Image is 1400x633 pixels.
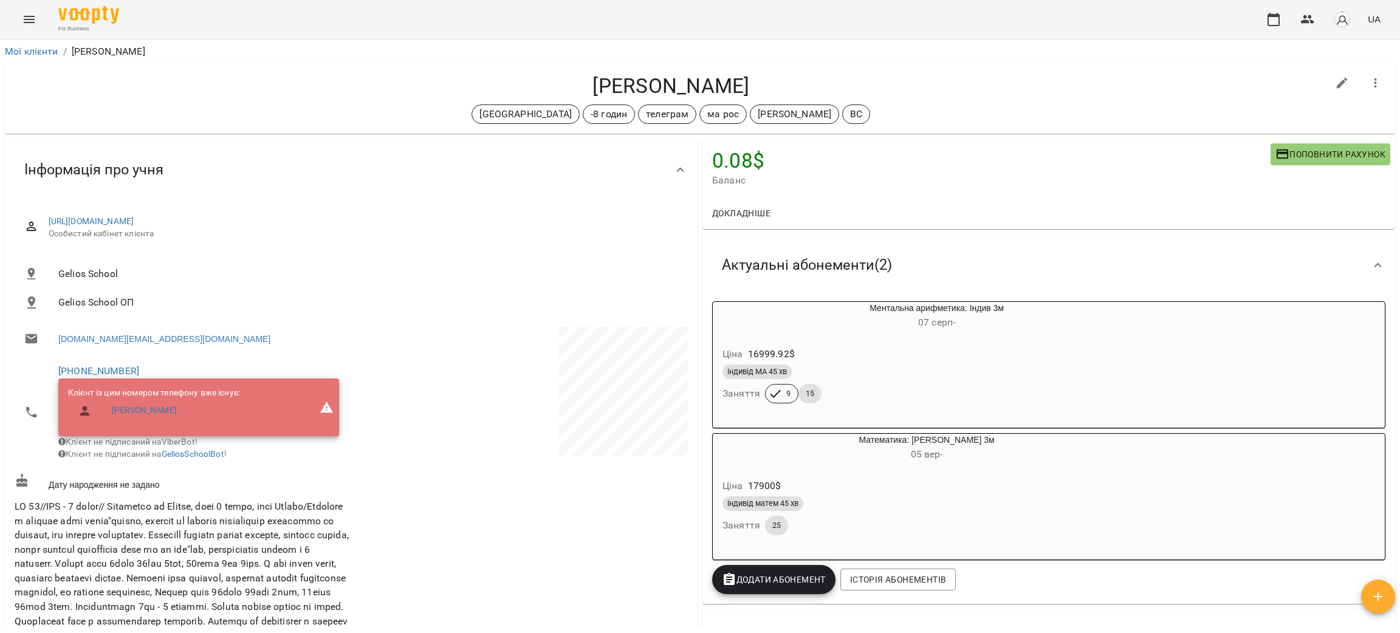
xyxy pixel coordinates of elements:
span: Клієнт не підписаний на ! [58,449,227,459]
span: Інформація про учня [24,160,163,179]
div: ма рос [699,104,747,124]
span: Історія абонементів [850,572,946,587]
h4: 0.08 $ [712,148,1271,173]
div: Інформація про учня [5,139,698,201]
span: 9 [779,388,798,399]
nav: breadcrumb [5,44,1395,59]
button: Поповнити рахунок [1271,143,1390,165]
div: Ментальна арифметика: Індив 3м [713,302,771,331]
h6: Заняття [722,517,760,534]
div: ВС [842,104,870,124]
button: Докладніше [707,202,775,224]
span: Gelios School ОП [58,295,678,310]
p: телеграм [646,107,688,121]
a: [URL][DOMAIN_NAME] [49,216,134,226]
div: телеграм [638,104,696,124]
p: [PERSON_NAME] [72,44,145,59]
span: Баланс [712,173,1271,188]
button: Історія абонементів [840,569,956,590]
p: 17900 $ [748,479,781,493]
span: Особистий кабінет клієнта [49,228,678,240]
span: 07 серп - [918,316,955,328]
li: / [63,44,67,59]
span: Gelios School [58,267,678,281]
span: 05 вер - [911,448,943,460]
span: 25 [765,520,788,531]
span: For Business [58,25,119,33]
button: Menu [15,5,44,34]
h6: Ціна [722,346,743,363]
span: 15 [798,388,822,399]
p: ма рос [707,107,739,121]
a: Мої клієнти [5,46,58,57]
a: [DOMAIN_NAME][EMAIL_ADDRESS][DOMAIN_NAME] [58,333,270,345]
div: -8 годин [583,104,635,124]
a: [PHONE_NUMBER] [58,365,139,377]
div: Математика: [PERSON_NAME] 3м [771,434,1082,463]
h6: Ціна [722,477,743,494]
h6: Заняття [722,385,760,402]
span: індивід МА 45 хв [722,366,792,377]
button: Математика: [PERSON_NAME] 3м05 вер- Ціна17900$індивід матем 45 хвЗаняття25 [713,434,1082,550]
img: avatar_s.png [1334,11,1351,28]
a: [PERSON_NAME] [112,405,177,417]
div: Актуальні абонементи(2) [702,234,1395,296]
p: 16999.92 $ [748,347,795,361]
button: Додати Абонемент [712,565,836,594]
a: GeliosSchoolBot [162,449,224,459]
div: [PERSON_NAME] [750,104,839,124]
span: Додати Абонемент [722,572,826,587]
div: Дату народження не задано [12,471,351,493]
h4: [PERSON_NAME] [15,74,1328,98]
button: UA [1363,8,1385,30]
span: Поповнити рахунок [1275,147,1385,162]
div: Ментальна арифметика: Індив 3м [771,302,1102,331]
ul: Клієнт із цим номером телефону вже існує: [68,387,240,428]
img: Voopty Logo [58,6,119,24]
div: [GEOGRAPHIC_DATA] [472,104,580,124]
p: ВС [850,107,862,121]
p: [PERSON_NAME] [758,107,831,121]
span: індивід матем 45 хв [722,498,803,509]
span: Докладніше [712,206,770,221]
div: Математика: Індив 3м [713,434,771,463]
span: UA [1368,13,1381,26]
span: Клієнт не підписаний на ViberBot! [58,437,197,447]
p: [GEOGRAPHIC_DATA] [479,107,572,121]
p: -8 годин [591,107,627,121]
span: Актуальні абонементи ( 2 ) [722,256,892,275]
button: Ментальна арифметика: Індив 3м07 серп- Ціна16999.92$індивід МА 45 хвЗаняття915 [713,302,1102,418]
